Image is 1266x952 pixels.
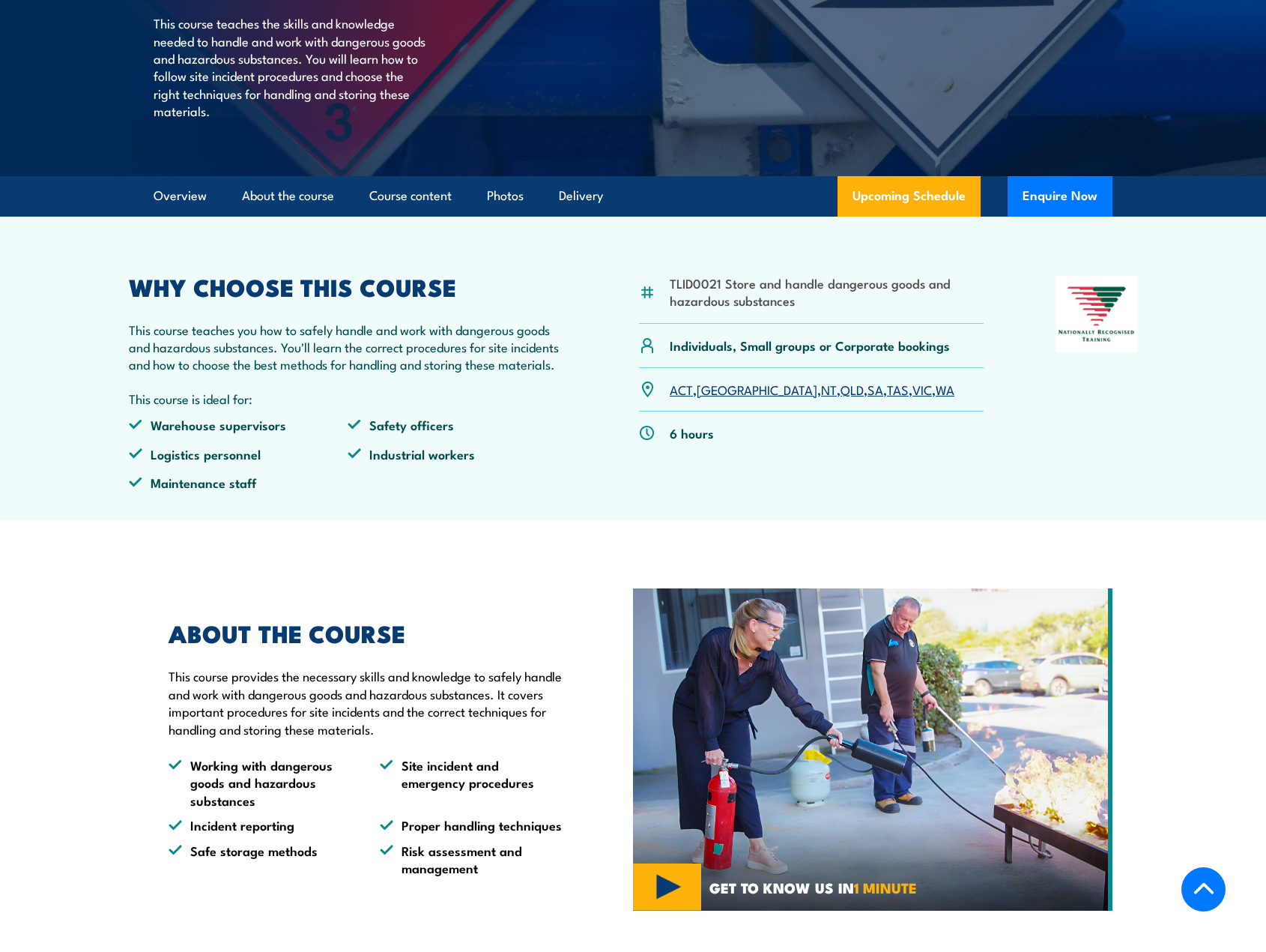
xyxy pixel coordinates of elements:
[912,380,932,398] a: VIC
[242,176,334,216] a: About the course
[887,380,909,398] a: TAS
[670,424,714,442] p: 6 hours
[129,390,566,407] p: This course is ideal for:
[129,321,566,373] p: This course teaches you how to safely handle and work with dangerous goods and hazardous substanc...
[169,622,564,643] h2: ABOUT THE COURSE
[841,380,864,398] a: QLD
[129,445,348,463] li: Logistics personnel
[169,842,353,877] li: Safe storage methods
[169,667,564,738] p: This course provides the necessary skills and knowledge to safely handle and work with dangerous ...
[670,381,954,398] p: , , , , , , ,
[380,842,564,877] li: Risk assessment and management
[380,756,564,809] li: Site incident and emergency procedures
[936,380,954,398] a: WA
[169,816,353,834] li: Incident reporting
[633,588,1112,911] img: Fire Safety Training
[867,380,883,398] a: SA
[129,276,566,297] h2: WHY CHOOSE THIS COURSE
[1008,176,1112,217] button: Enquire Now
[487,176,524,216] a: Photos
[697,380,817,398] a: [GEOGRAPHIC_DATA]
[838,176,981,217] a: Upcoming Schedule
[670,380,693,398] a: ACT
[670,337,950,354] p: Individuals, Small groups or Corporate bookings
[129,416,348,433] li: Warehouse supervisors
[559,176,603,216] a: Delivery
[369,176,452,216] a: Course content
[709,881,917,894] span: GET TO KNOW US IN
[154,14,427,119] p: This course teaches the skills and knowledge needed to handle and work with dangerous goods and h...
[821,380,837,398] a: NT
[670,274,984,310] li: TLID0021 Store and handle dangerous goods and hazardous substances
[129,474,348,491] li: Maintenance staff
[380,816,564,834] li: Proper handling techniques
[169,756,353,809] li: Working with dangerous goods and hazardous substances
[854,876,917,898] strong: 1 MINUTE
[348,416,566,433] li: Safety officers
[348,445,566,463] li: Industrial workers
[1056,276,1137,352] img: Nationally Recognised Training logo.
[154,176,207,216] a: Overview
